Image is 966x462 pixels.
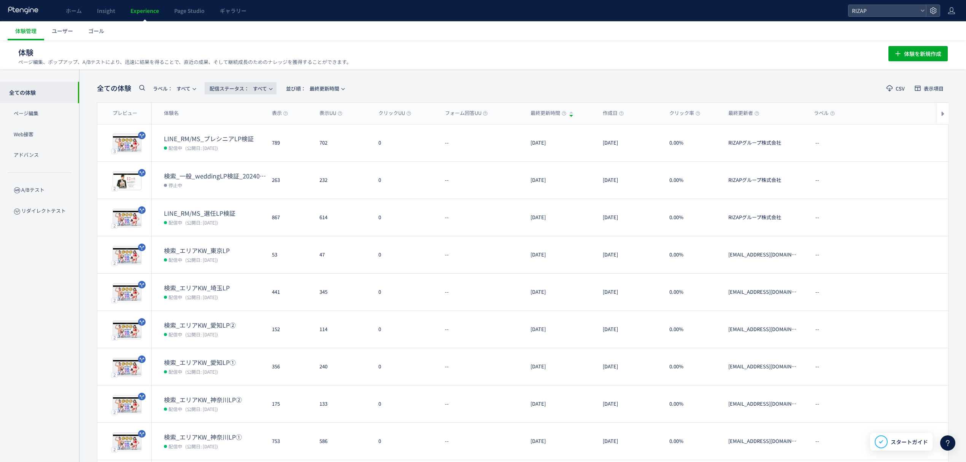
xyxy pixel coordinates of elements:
div: [DATE] [524,162,597,199]
div: [DATE] [524,236,597,273]
span: 体験名 [164,110,179,117]
span: -- [815,363,819,370]
span: 全ての体験 [97,83,131,93]
span: CSV [896,86,905,91]
img: 71b546566ce58f4e3d2b9d060e7bbdcc1747636924628.jpeg [113,210,141,227]
dt: LINE_RM/MS_選任LP検証 [164,209,266,218]
span: -- [815,400,819,408]
div: 0 [372,199,439,236]
div: 3 [111,148,118,154]
img: 71b546566ce58f4e3d2b9d060e7bbdcc1747293944438.jpeg [113,433,141,451]
div: 0.00% [663,274,722,311]
span: -- [815,214,819,221]
div: [DATE] [597,386,663,422]
span: 最終更新時間 [531,110,566,117]
div: 0.00% [663,423,722,460]
div: -- [439,423,524,460]
span: 配信ステータス​： [210,85,249,92]
span: すべて [210,82,267,95]
div: [DATE] [597,199,663,236]
span: ラベル [814,110,835,117]
div: 232 [313,162,372,199]
p: ページ編集、ポップアップ、A/Bテストにより、迅速に結果を得ることで、直近の成果、そして継続成長のためのナレッジを獲得することができます。 [18,59,351,65]
div: 2 [111,409,118,415]
div: 47 [313,236,372,273]
div: [DATE] [524,199,597,236]
span: ホーム [66,7,82,14]
span: すべて [153,82,191,95]
div: 0.00% [663,236,722,273]
div: 0 [372,236,439,273]
span: (公開日: [DATE]) [185,219,218,226]
div: -- [439,311,524,348]
div: -- [439,162,524,199]
img: cd1f4ae1958283d5b31b1ad1a78c45c91726014108789.jpeg [113,172,141,190]
span: RIZAPグループ株式会社 [728,214,798,236]
span: 配信中 [168,218,182,226]
div: 0.00% [663,199,722,236]
span: ユーザー [52,27,73,35]
span: yutaro.tanaka@mmm.rizap.jp [728,400,798,422]
span: RIZAPグループ株式会社 [728,177,798,199]
div: [DATE] [524,124,597,161]
span: yutaro.tanaka@mmm.rizap.jp [728,326,798,348]
div: 614 [313,199,372,236]
div: 0.00% [663,162,722,199]
button: ラベル：すべて [148,82,200,94]
div: 152 [266,311,313,348]
h1: 体験 [18,47,872,58]
div: 2 [111,186,118,191]
div: -- [439,124,524,161]
span: -- [815,177,819,184]
span: プレビュー [113,110,137,117]
span: Page Studio [174,7,205,14]
span: 配信中 [168,442,182,450]
dt: 検索_エリアKW_神奈川LP② [164,395,266,404]
img: 71b546566ce58f4e3d2b9d060e7bbdcc1747294020630.jpeg [113,322,141,339]
div: 0 [372,423,439,460]
span: (公開日: [DATE]) [185,294,218,300]
span: 表示UU [319,110,342,117]
div: 753 [266,423,313,460]
span: Insight [97,7,115,14]
div: 0.00% [663,386,722,422]
div: 0.00% [663,124,722,161]
div: 114 [313,311,372,348]
div: 53 [266,236,313,273]
div: [DATE] [524,348,597,385]
span: 停止中 [168,181,182,189]
div: [DATE] [597,124,663,161]
div: 0 [372,162,439,199]
span: Experience [130,7,159,14]
span: yutaro.tanaka@mmm.rizap.jp [728,438,798,460]
img: d09c5364f3dd47d67b9053fff4ccfd591753764901726.jpeg [113,135,141,153]
div: [DATE] [597,236,663,273]
button: 体験を新規作成 [888,46,948,61]
div: 175 [266,386,313,422]
span: yutaro.tanaka@mmm.rizap.jp [728,251,798,273]
span: ギャラリー [220,7,246,14]
span: ゴール [88,27,104,35]
span: フォーム回答UU [445,110,488,117]
span: 表示項目 [924,86,944,91]
div: 0 [372,274,439,311]
span: -- [815,251,819,258]
div: 0 [372,348,439,385]
dt: 検索_一般_weddingLP検証_20240919 [164,172,266,180]
span: (公開日: [DATE]) [185,256,218,263]
div: 441 [266,274,313,311]
span: ラベル： [153,85,173,92]
span: 並び順： [286,85,306,92]
div: 2 [111,223,118,228]
button: 表示項目 [910,82,949,94]
span: -- [815,326,819,333]
dt: 検索_エリアKW_東京LP [164,246,266,255]
span: 体験管理 [15,27,37,35]
div: 2 [111,298,118,303]
span: 最終更新時間 [286,82,339,95]
div: 133 [313,386,372,422]
span: 配信中 [168,368,182,375]
div: [DATE] [597,311,663,348]
span: 配信中 [168,330,182,338]
img: 71b546566ce58f4e3d2b9d060e7bbdcc1747293972872.jpeg [113,396,141,414]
